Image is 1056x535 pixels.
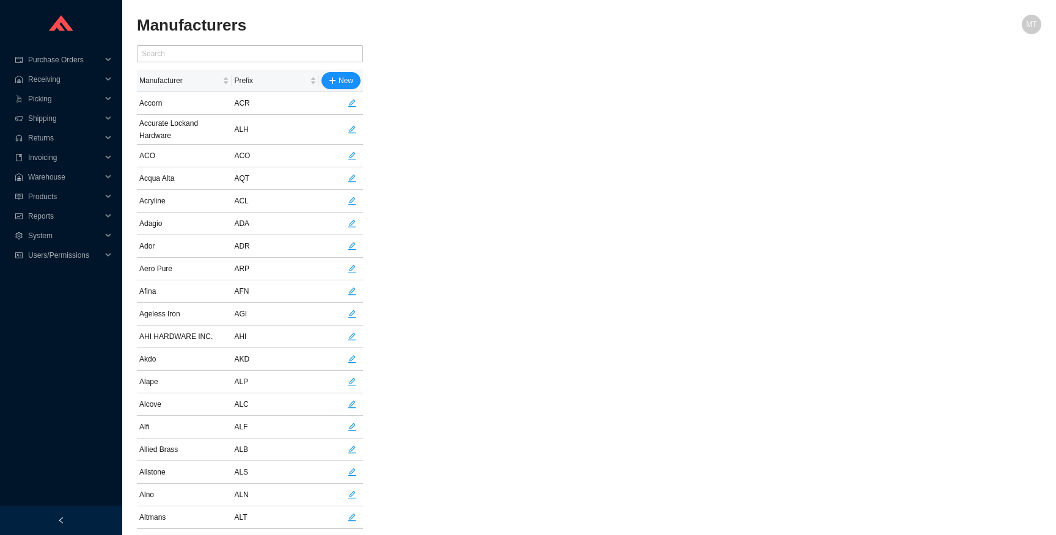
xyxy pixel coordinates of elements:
span: edit [344,355,360,363]
span: edit [344,264,360,273]
span: idcard [15,252,23,259]
span: Returns [28,128,101,148]
span: Picking [28,89,101,109]
td: ALB [232,439,318,461]
span: System [28,226,101,246]
td: Alcove [137,393,232,416]
button: edit [343,373,361,390]
td: AFN [232,280,318,303]
button: edit [343,260,361,277]
td: ADA [232,213,318,235]
td: ALF [232,416,318,439]
span: edit [344,445,360,454]
td: Accurate Lockand Hardware [137,115,232,145]
td: AQT [232,167,318,190]
span: edit [344,174,360,183]
td: Afina [137,280,232,303]
span: Reports [28,206,101,226]
button: edit [343,441,361,458]
button: edit [343,147,361,164]
span: plus [329,77,336,86]
td: AHI [232,326,318,348]
td: Allstone [137,461,232,484]
span: Prefix [234,75,307,87]
span: left [57,517,65,524]
span: book [15,154,23,161]
button: plusNew [321,72,361,89]
th: Prefix sortable [232,70,318,92]
span: setting [15,232,23,239]
span: Users/Permissions [28,246,101,265]
td: ACL [232,190,318,213]
button: edit [343,305,361,322]
button: edit [343,238,361,255]
td: AKD [232,348,318,371]
span: read [15,193,23,200]
span: Warehouse [28,167,101,187]
td: ARP [232,258,318,280]
td: Acryline [137,190,232,213]
td: AHI HARDWARE INC. [137,326,232,348]
span: edit [344,468,360,476]
td: ALP [232,371,318,393]
td: ADR [232,235,318,258]
span: edit [344,242,360,250]
input: Search [137,45,363,62]
button: edit [343,486,361,503]
button: edit [343,351,361,368]
span: edit [344,310,360,318]
span: Invoicing [28,148,101,167]
td: ALS [232,461,318,484]
td: Alfi [137,416,232,439]
button: edit [343,509,361,526]
span: fund [15,213,23,220]
span: MT [1026,15,1036,34]
span: New [339,75,353,87]
td: ALT [232,506,318,529]
td: AGI [232,303,318,326]
td: Acqua Alta [137,167,232,190]
button: edit [343,396,361,413]
button: edit [343,328,361,345]
td: Allied Brass [137,439,232,461]
span: edit [344,197,360,205]
td: Altmans [137,506,232,529]
button: edit [343,170,361,187]
td: Accorn [137,92,232,115]
td: ALC [232,393,318,416]
span: edit [344,377,360,386]
span: edit [344,287,360,296]
td: Alno [137,484,232,506]
button: edit [343,192,361,209]
td: ALN [232,484,318,506]
span: Products [28,187,101,206]
span: edit [344,490,360,499]
td: Adagio [137,213,232,235]
span: edit [344,423,360,431]
td: ACR [232,92,318,115]
td: Ageless Iron [137,303,232,326]
td: ALH [232,115,318,145]
th: Manufacturer sortable [137,70,232,92]
span: edit [344,332,360,341]
span: customer-service [15,134,23,142]
span: Shipping [28,109,101,128]
td: Akdo [137,348,232,371]
span: edit [344,513,360,522]
td: ACO [137,145,232,167]
td: ACO [232,145,318,167]
span: Receiving [28,70,101,89]
td: Ador [137,235,232,258]
span: edit [344,99,360,107]
button: edit [343,283,361,300]
span: Manufacturer [139,75,220,87]
button: edit [343,121,361,138]
td: Alape [137,371,232,393]
button: edit [343,95,361,112]
span: edit [344,219,360,228]
button: edit [343,215,361,232]
span: edit [344,151,360,160]
span: edit [344,125,360,134]
button: edit [343,464,361,481]
span: Purchase Orders [28,50,101,70]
